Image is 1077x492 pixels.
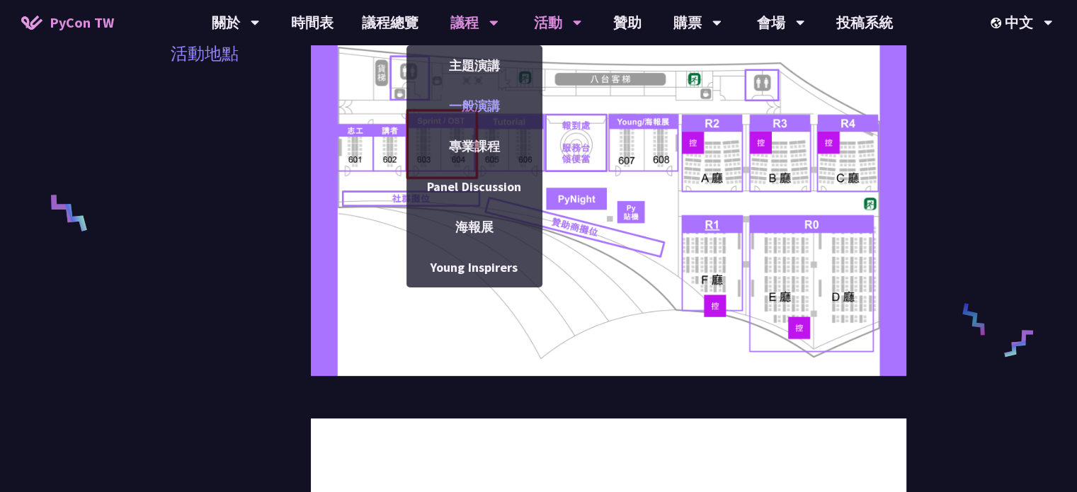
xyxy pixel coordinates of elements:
[50,12,114,33] span: PyCon TW
[7,5,128,40] a: PyCon TW
[406,170,542,203] a: Panel Discussion
[406,130,542,163] a: 專業課程
[171,41,239,67] p: 活動地點
[406,89,542,122] a: 一般演講
[21,16,42,30] img: Home icon of PyCon TW 2025
[991,18,1005,28] img: Locale Icon
[406,49,542,82] a: 主題演講
[406,251,542,284] a: Young Inspirers
[406,210,542,244] a: 海報展
[311,41,907,376] img: open-space-location.0022530.png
